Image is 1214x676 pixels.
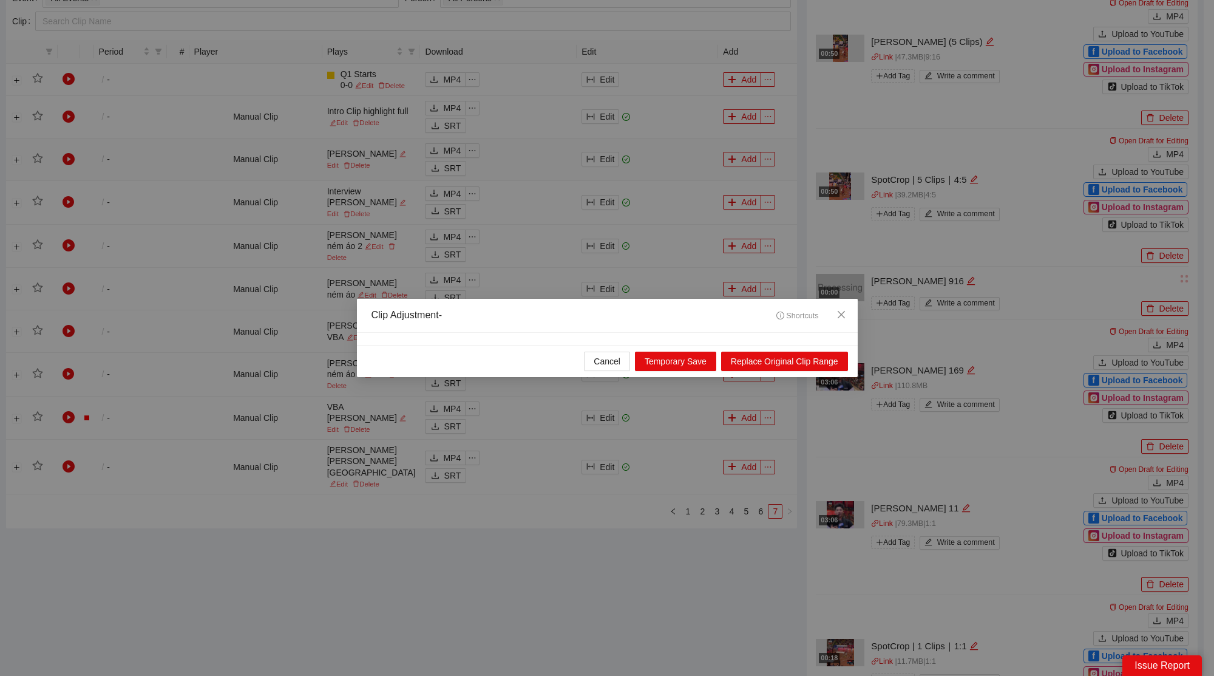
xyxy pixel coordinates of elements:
span: Shortcuts [776,312,818,320]
span: Replace Original Clip Range [731,355,838,368]
button: Close [825,299,858,332]
span: info-circle [776,312,784,319]
span: close [836,310,846,319]
button: Replace Original Clip Range [721,352,848,371]
span: Temporary Save [645,355,707,368]
button: Temporary Save [635,352,716,371]
div: Clip Adjustment - [371,309,443,323]
span: Cancel [594,355,620,368]
div: Issue Report [1122,655,1202,676]
button: Cancel [584,352,630,371]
